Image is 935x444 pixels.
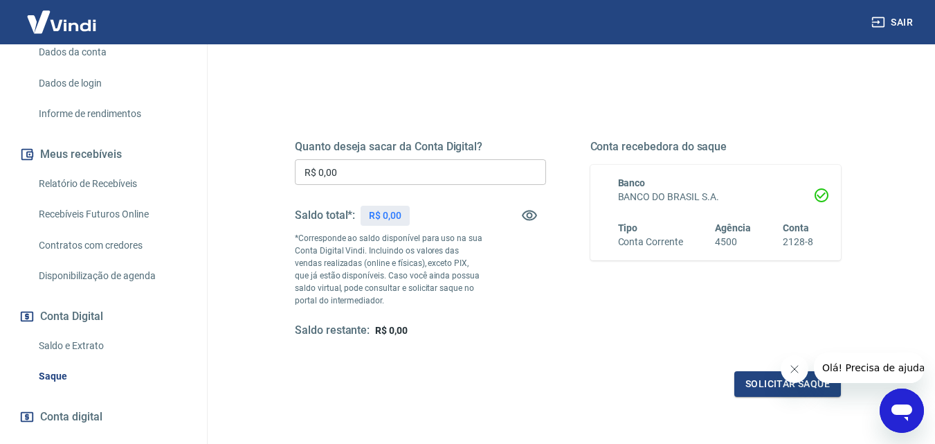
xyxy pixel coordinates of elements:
[375,325,408,336] span: R$ 0,00
[33,200,190,229] a: Recebíveis Futuros Online
[814,353,924,383] iframe: Mensagem da empresa
[33,100,190,128] a: Informe de rendimentos
[783,235,813,249] h6: 2128-8
[618,190,814,204] h6: BANCO DO BRASIL S.A.
[869,10,918,35] button: Sair
[618,177,646,188] span: Banco
[8,10,116,21] span: Olá! Precisa de ajuda?
[295,232,483,307] p: *Corresponde ao saldo disponível para uso na sua Conta Digital Vindi. Incluindo os valores das ve...
[590,140,842,154] h5: Conta recebedora do saque
[33,332,190,360] a: Saldo e Extrato
[33,362,190,391] a: Saque
[369,208,401,223] p: R$ 0,00
[715,235,751,249] h6: 4500
[295,140,546,154] h5: Quanto deseja sacar da Conta Digital?
[33,231,190,260] a: Contratos com credores
[783,222,809,233] span: Conta
[715,222,751,233] span: Agência
[33,69,190,98] a: Dados de login
[17,301,190,332] button: Conta Digital
[33,170,190,198] a: Relatório de Recebíveis
[618,235,683,249] h6: Conta Corrente
[17,1,107,43] img: Vindi
[33,38,190,66] a: Dados da conta
[781,355,808,383] iframe: Fechar mensagem
[618,222,638,233] span: Tipo
[734,371,841,397] button: Solicitar saque
[295,208,355,222] h5: Saldo total*:
[17,139,190,170] button: Meus recebíveis
[17,402,190,432] a: Conta digital
[40,407,102,427] span: Conta digital
[295,323,370,338] h5: Saldo restante:
[33,262,190,290] a: Disponibilização de agenda
[880,389,924,433] iframe: Botão para abrir a janela de mensagens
